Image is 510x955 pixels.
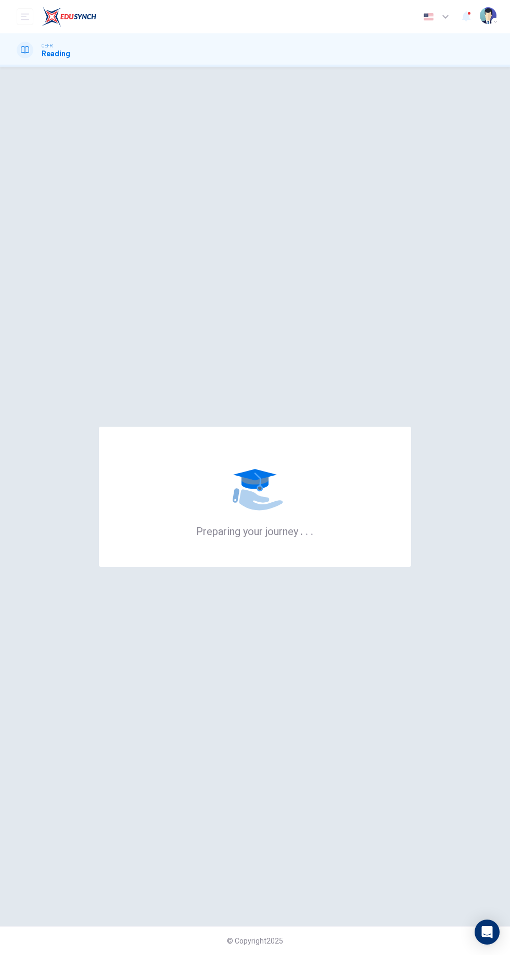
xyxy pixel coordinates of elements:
[310,522,314,539] h6: .
[42,42,53,49] span: CEFR
[480,7,496,24] img: Profile picture
[196,524,314,538] h6: Preparing your journey
[17,8,33,25] button: open mobile menu
[305,522,309,539] h6: .
[300,522,303,539] h6: .
[42,6,96,27] img: EduSynch logo
[42,49,70,58] h1: Reading
[475,920,500,945] div: Open Intercom Messenger
[227,937,283,945] span: © Copyright 2025
[422,13,435,21] img: en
